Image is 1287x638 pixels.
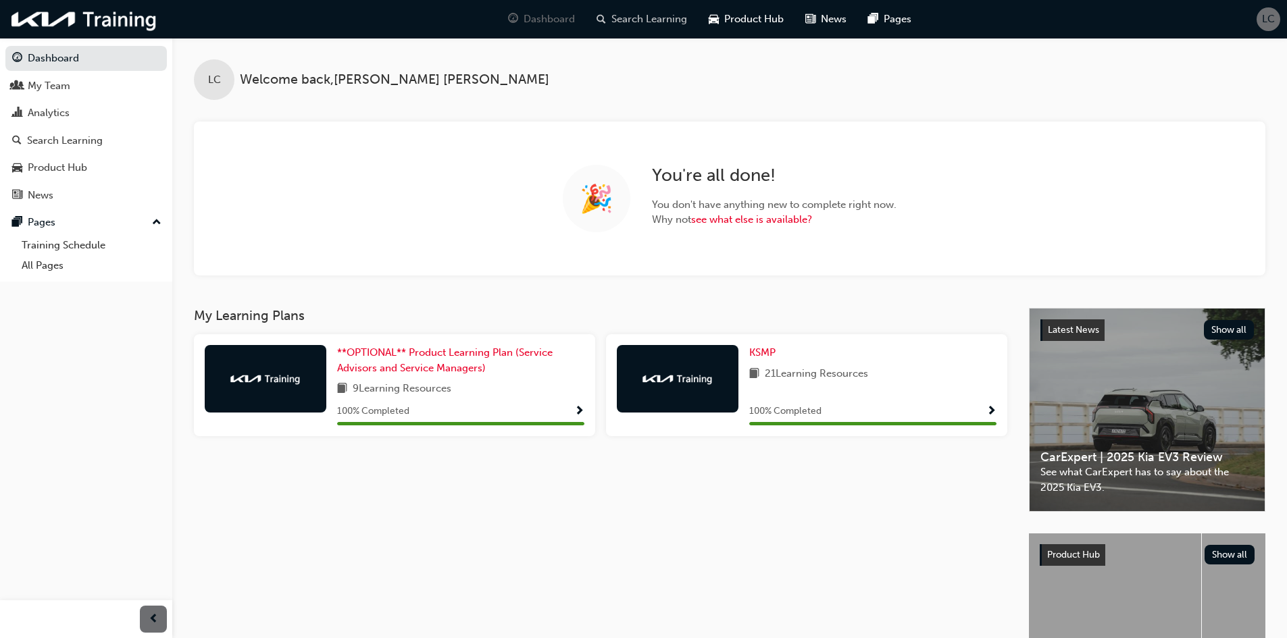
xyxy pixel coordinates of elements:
a: car-iconProduct Hub [698,5,794,33]
a: Search Learning [5,128,167,153]
span: 100 % Completed [337,404,409,419]
div: Product Hub [28,160,87,176]
span: car-icon [709,11,719,28]
a: All Pages [16,255,167,276]
div: Analytics [28,105,70,121]
span: Latest News [1048,324,1099,336]
span: news-icon [805,11,815,28]
a: search-iconSearch Learning [586,5,698,33]
a: Product HubShow all [1040,544,1255,566]
a: Dashboard [5,46,167,71]
button: Pages [5,210,167,235]
span: people-icon [12,80,22,92]
span: chart-icon [12,107,22,119]
button: DashboardMy TeamAnalyticsSearch LearningProduct HubNews [5,43,167,210]
span: car-icon [12,162,22,174]
a: see what else is available? [691,213,812,225]
span: Dashboard [524,11,575,27]
span: Pages [884,11,911,27]
span: Product Hub [724,11,784,27]
a: My Team [5,74,167,99]
span: guage-icon [508,11,518,28]
span: pages-icon [12,217,22,229]
a: Latest NewsShow all [1040,319,1254,341]
span: You don ' t have anything new to complete right now. [652,197,897,213]
span: Show Progress [574,406,584,418]
a: News [5,183,167,208]
a: Training Schedule [16,235,167,256]
img: kia-training [7,5,162,33]
div: My Team [28,78,70,94]
a: Analytics [5,101,167,126]
span: 🎉 [580,191,613,207]
span: **OPTIONAL** Product Learning Plan (Service Advisors and Service Managers) [337,346,553,374]
span: book-icon [749,366,759,383]
span: 9 Learning Resources [353,381,451,398]
span: KSMP [749,346,776,358]
span: book-icon [337,381,347,398]
img: kia-training [640,372,715,386]
span: Welcome back , [PERSON_NAME] [PERSON_NAME] [240,72,549,88]
span: See what CarExpert has to say about the 2025 Kia EV3. [1040,464,1254,495]
span: LC [208,72,221,88]
span: Show Progress [986,406,996,418]
a: **OPTIONAL** Product Learning Plan (Service Advisors and Service Managers) [337,345,584,375]
button: Show all [1204,320,1255,340]
span: CarExpert | 2025 Kia EV3 Review [1040,450,1254,465]
h3: My Learning Plans [194,308,1007,323]
span: LC [1262,11,1275,27]
span: search-icon [12,135,22,147]
span: Why not [652,212,897,228]
img: kia-training [228,372,303,386]
h2: You ' re all done! [652,165,897,186]
div: News [28,188,53,203]
span: Search Learning [611,11,687,27]
a: pages-iconPages [857,5,922,33]
a: Latest NewsShow allCarExpert | 2025 Kia EV3 ReviewSee what CarExpert has to say about the 2025 Ki... [1029,308,1265,512]
button: Show all [1205,545,1255,564]
span: guage-icon [12,53,22,65]
a: KSMP [749,345,781,361]
span: 100 % Completed [749,404,822,419]
span: news-icon [12,190,22,202]
span: Product Hub [1047,549,1100,560]
div: Search Learning [27,133,103,149]
button: Show Progress [986,403,996,420]
div: Pages [28,215,55,230]
span: search-icon [597,11,606,28]
a: guage-iconDashboard [497,5,586,33]
span: pages-icon [868,11,878,28]
a: news-iconNews [794,5,857,33]
span: 21 Learning Resources [765,366,868,383]
span: News [821,11,847,27]
span: prev-icon [149,611,159,628]
span: up-icon [152,214,161,232]
button: Show Progress [574,403,584,420]
button: LC [1257,7,1280,31]
a: Product Hub [5,155,167,180]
